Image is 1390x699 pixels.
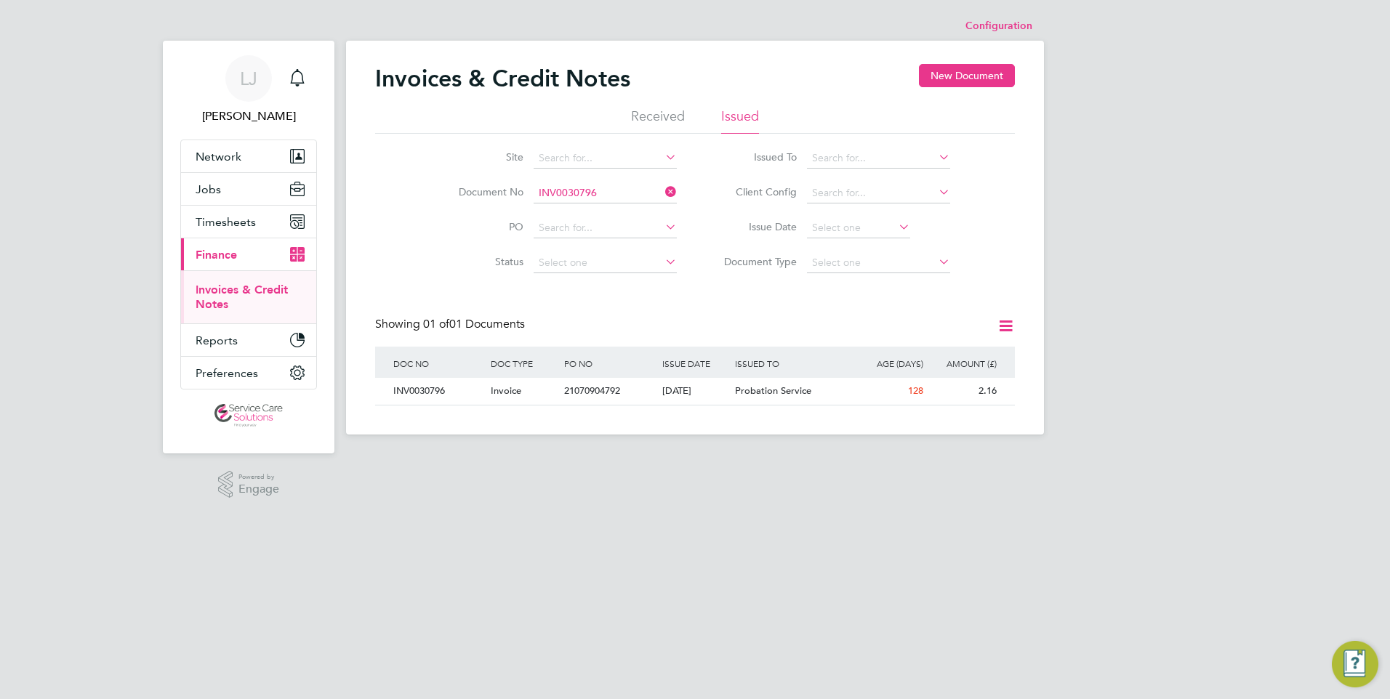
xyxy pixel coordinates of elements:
[180,108,317,125] span: Lucy Jolley
[423,317,449,331] span: 01 of
[491,384,521,397] span: Invoice
[807,148,950,169] input: Search for...
[181,206,316,238] button: Timesheets
[927,378,1000,405] div: 2.16
[659,378,732,405] div: [DATE]
[214,404,283,427] img: servicecare-logo-retina.png
[196,150,241,163] span: Network
[196,215,256,229] span: Timesheets
[713,220,797,233] label: Issue Date
[908,384,923,397] span: 128
[238,483,279,496] span: Engage
[181,238,316,270] button: Finance
[807,183,950,203] input: Search for...
[180,55,317,125] a: LJ[PERSON_NAME]
[181,270,316,323] div: Finance
[713,255,797,268] label: Document Type
[735,384,811,397] span: Probation Service
[196,334,238,347] span: Reports
[487,347,561,380] div: DOC TYPE
[853,347,927,380] div: AGE (DAYS)
[564,384,620,397] span: 21070904792
[534,183,677,203] input: Search for...
[965,12,1032,41] li: Configuration
[375,317,528,332] div: Showing
[390,347,487,380] div: DOC NO
[423,317,525,331] span: 01 Documents
[440,150,523,163] label: Site
[713,150,797,163] label: Issued To
[180,404,317,427] a: Go to home page
[196,283,288,311] a: Invoices & Credit Notes
[390,378,487,405] div: INV0030796
[1332,641,1378,687] button: Engage Resource Center
[807,218,910,238] input: Select one
[534,253,677,273] input: Select one
[440,185,523,198] label: Document No
[807,253,950,273] input: Select one
[659,347,732,380] div: ISSUE DATE
[440,255,523,268] label: Status
[181,357,316,389] button: Preferences
[713,185,797,198] label: Client Config
[218,471,280,498] a: Powered byEngage
[731,347,853,380] div: ISSUED TO
[534,148,677,169] input: Search for...
[561,347,658,380] div: PO NO
[163,41,334,453] nav: Main navigation
[238,471,279,483] span: Powered by
[927,347,1000,380] div: AMOUNT (£)
[631,108,685,134] li: Received
[181,140,316,172] button: Network
[919,64,1015,87] button: New Document
[196,182,221,196] span: Jobs
[181,173,316,205] button: Jobs
[181,324,316,356] button: Reports
[196,248,237,262] span: Finance
[721,108,759,134] li: Issued
[440,220,523,233] label: PO
[375,64,630,93] h2: Invoices & Credit Notes
[534,218,677,238] input: Search for...
[240,69,257,88] span: LJ
[196,366,258,380] span: Preferences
